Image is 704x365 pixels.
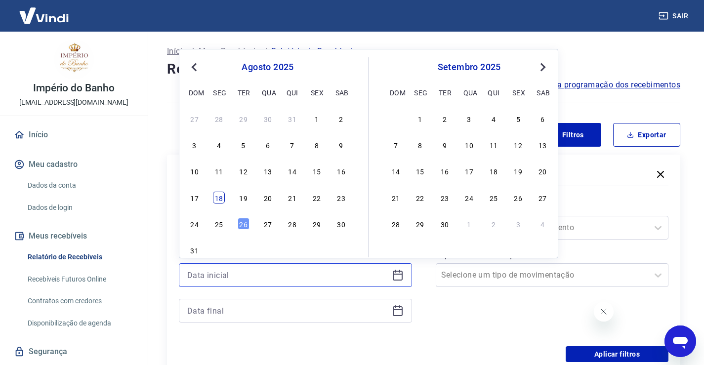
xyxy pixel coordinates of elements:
[566,346,668,362] button: Aplicar filtros
[213,139,225,151] div: Choose segunda-feira, 4 de agosto de 2025
[390,113,402,124] div: Choose domingo, 31 de agosto de 2025
[189,244,201,256] div: Choose domingo, 31 de agosto de 2025
[24,313,136,333] a: Disponibilização de agenda
[388,61,550,73] div: setembro 2025
[213,244,225,256] div: Choose segunda-feira, 1 de setembro de 2025
[213,218,225,230] div: Choose segunda-feira, 25 de agosto de 2025
[187,111,348,257] div: month 2025-08
[335,165,347,177] div: Choose sábado, 16 de agosto de 2025
[414,165,426,177] div: Choose segunda-feira, 15 de setembro de 2025
[189,139,201,151] div: Choose domingo, 3 de agosto de 2025
[287,192,298,203] div: Choose quinta-feira, 21 de agosto de 2025
[335,113,347,124] div: Choose sábado, 2 de agosto de 2025
[463,139,475,151] div: Choose quarta-feira, 10 de setembro de 2025
[189,192,201,203] div: Choose domingo, 17 de agosto de 2025
[463,218,475,230] div: Choose quarta-feira, 1 de outubro de 2025
[287,244,298,256] div: Choose quinta-feira, 4 de setembro de 2025
[188,61,200,73] button: Previous Month
[238,218,249,230] div: Choose terça-feira, 26 de agosto de 2025
[189,86,201,98] div: dom
[335,218,347,230] div: Choose sábado, 30 de agosto de 2025
[488,192,499,203] div: Choose quinta-feira, 25 de setembro de 2025
[537,192,548,203] div: Choose sábado, 27 de setembro de 2025
[311,86,323,98] div: sex
[54,40,94,79] img: 06921447-533c-4bb4-9480-80bd2551a141.jpeg
[488,113,499,124] div: Choose quinta-feira, 4 de setembro de 2025
[262,165,274,177] div: Choose quarta-feira, 13 de agosto de 2025
[262,86,274,98] div: qua
[262,139,274,151] div: Choose quarta-feira, 6 de agosto de 2025
[12,225,136,247] button: Meus recebíveis
[12,154,136,175] button: Meu cadastro
[167,45,187,57] p: Início
[664,325,696,357] iframe: Botão para abrir a janela de mensagens
[463,113,475,124] div: Choose quarta-feira, 3 de setembro de 2025
[213,192,225,203] div: Choose segunda-feira, 18 de agosto de 2025
[388,111,550,231] div: month 2025-09
[414,86,426,98] div: seg
[33,83,114,93] p: Império do Banho
[439,165,451,177] div: Choose terça-feira, 16 de setembro de 2025
[311,165,323,177] div: Choose sexta-feira, 15 de agosto de 2025
[463,192,475,203] div: Choose quarta-feira, 24 de setembro de 2025
[390,165,402,177] div: Choose domingo, 14 de setembro de 2025
[657,7,692,25] button: Sair
[439,192,451,203] div: Choose terça-feira, 23 de setembro de 2025
[335,139,347,151] div: Choose sábado, 9 de agosto de 2025
[187,268,388,283] input: Data inicial
[311,244,323,256] div: Choose sexta-feira, 5 de setembro de 2025
[311,192,323,203] div: Choose sexta-feira, 22 de agosto de 2025
[6,7,83,15] span: Olá! Precisa de ajuda?
[439,139,451,151] div: Choose terça-feira, 9 de setembro de 2025
[262,113,274,124] div: Choose quarta-feira, 30 de julho de 2025
[238,113,249,124] div: Choose terça-feira, 29 de julho de 2025
[488,86,499,98] div: qui
[213,86,225,98] div: seg
[287,113,298,124] div: Choose quinta-feira, 31 de julho de 2025
[512,139,524,151] div: Choose sexta-feira, 12 de setembro de 2025
[262,218,274,230] div: Choose quarta-feira, 27 de agosto de 2025
[335,244,347,256] div: Choose sábado, 6 de setembro de 2025
[213,113,225,124] div: Choose segunda-feira, 28 de julho de 2025
[512,113,524,124] div: Choose sexta-feira, 5 de setembro de 2025
[537,218,548,230] div: Choose sábado, 4 de outubro de 2025
[187,61,348,73] div: agosto 2025
[463,165,475,177] div: Choose quarta-feira, 17 de setembro de 2025
[12,341,136,363] a: Segurança
[311,218,323,230] div: Choose sexta-feira, 29 de agosto de 2025
[238,244,249,256] div: Choose terça-feira, 2 de setembro de 2025
[199,45,260,57] a: Meus Recebíveis
[24,198,136,218] a: Dados de login
[488,165,499,177] div: Choose quinta-feira, 18 de setembro de 2025
[488,218,499,230] div: Choose quinta-feira, 2 de outubro de 2025
[390,86,402,98] div: dom
[335,86,347,98] div: sab
[512,192,524,203] div: Choose sexta-feira, 26 de setembro de 2025
[24,269,136,289] a: Recebíveis Futuros Online
[390,192,402,203] div: Choose domingo, 21 de setembro de 2025
[24,247,136,267] a: Relatório de Recebíveis
[439,86,451,98] div: ter
[414,113,426,124] div: Choose segunda-feira, 1 de setembro de 2025
[613,123,680,147] button: Exportar
[262,192,274,203] div: Choose quarta-feira, 20 de agosto de 2025
[24,175,136,196] a: Dados da conta
[213,165,225,177] div: Choose segunda-feira, 11 de agosto de 2025
[271,45,356,57] p: Relatório de Recebíveis
[512,86,524,98] div: sex
[537,165,548,177] div: Choose sábado, 20 de setembro de 2025
[238,139,249,151] div: Choose terça-feira, 5 de agosto de 2025
[167,59,680,79] h4: Relatório de Recebíveis
[594,302,614,322] iframe: Fechar mensagem
[476,79,680,91] span: Saiba como funciona a programação dos recebimentos
[24,291,136,311] a: Contratos com credores
[262,244,274,256] div: Choose quarta-feira, 3 de setembro de 2025
[463,86,475,98] div: qua
[311,113,323,124] div: Choose sexta-feira, 1 de agosto de 2025
[439,218,451,230] div: Choose terça-feira, 30 de setembro de 2025
[287,86,298,98] div: qui
[414,218,426,230] div: Choose segunda-feira, 29 de setembro de 2025
[238,165,249,177] div: Choose terça-feira, 12 de agosto de 2025
[287,139,298,151] div: Choose quinta-feira, 7 de agosto de 2025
